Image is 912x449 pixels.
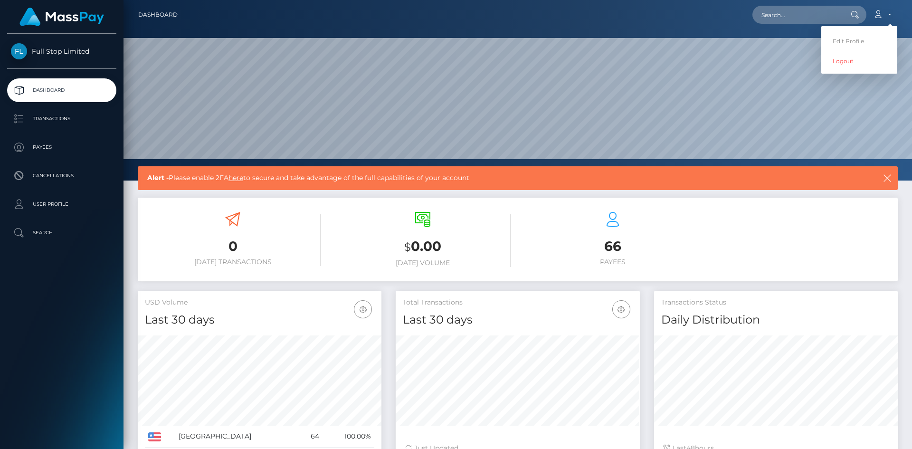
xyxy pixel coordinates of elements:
h4: Last 30 days [403,312,632,328]
td: 100.00% [323,426,374,448]
a: here [228,173,243,182]
h3: 0 [145,237,321,256]
td: [GEOGRAPHIC_DATA] [175,426,299,448]
p: Dashboard [11,83,113,97]
h6: Payees [525,258,701,266]
span: Full Stop Limited [7,47,116,56]
img: US.png [148,432,161,441]
h5: Transactions Status [661,298,891,307]
a: Payees [7,135,116,159]
b: Alert - [147,173,169,182]
h4: Daily Distribution [661,312,891,328]
a: Search [7,221,116,245]
p: Cancellations [11,169,113,183]
img: Full Stop Limited [11,43,27,59]
h6: [DATE] Transactions [145,258,321,266]
a: Cancellations [7,164,116,188]
a: Logout [821,52,897,70]
h4: Last 30 days [145,312,374,328]
input: Search... [752,6,842,24]
td: 64 [299,426,323,448]
img: MassPay Logo [19,8,104,26]
p: Search [11,226,113,240]
h5: USD Volume [145,298,374,307]
h6: [DATE] Volume [335,259,511,267]
p: Transactions [11,112,113,126]
a: Transactions [7,107,116,131]
span: Please enable 2FA to secure and take advantage of the full capabilities of your account [147,173,807,183]
h3: 66 [525,237,701,256]
a: Dashboard [7,78,116,102]
p: User Profile [11,197,113,211]
a: User Profile [7,192,116,216]
a: Dashboard [138,5,178,25]
h3: 0.00 [335,237,511,257]
h5: Total Transactions [403,298,632,307]
small: $ [404,240,411,254]
a: Edit Profile [821,32,897,50]
p: Payees [11,140,113,154]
